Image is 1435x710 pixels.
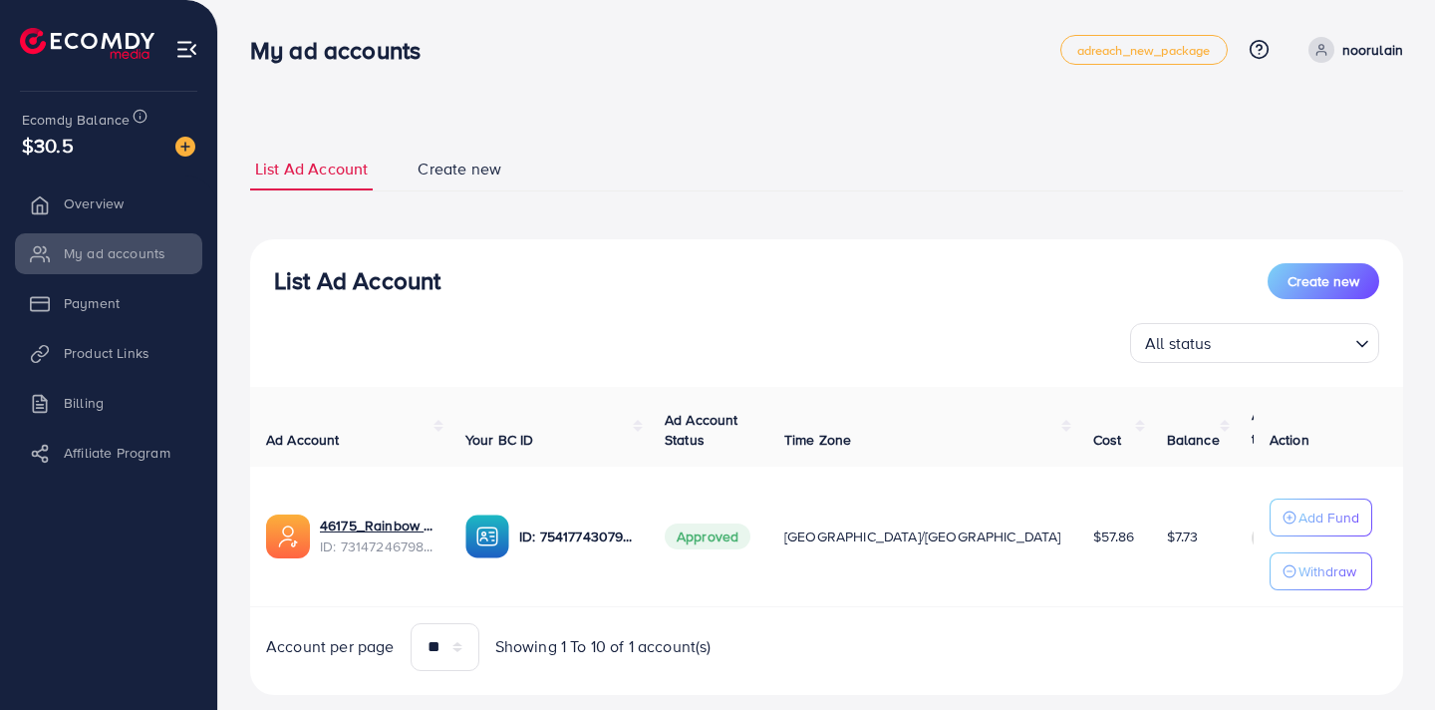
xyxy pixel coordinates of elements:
span: Ecomdy Balance [22,110,130,130]
div: Search for option [1130,323,1379,363]
p: Auto top-up [1252,403,1309,451]
a: 46175_Rainbow Mart_1703092077019 [320,516,433,535]
a: noorulain [1300,37,1403,63]
h3: My ad accounts [250,36,436,65]
span: $7.73 [1167,527,1199,546]
span: adreach_new_package [1077,44,1211,57]
img: logo [20,28,154,59]
img: ic-ba-acc.ded83a64.svg [465,515,509,558]
p: Withdraw [1298,559,1356,583]
img: image [175,137,195,157]
span: Action [1270,430,1309,450]
p: Add Fund [1298,506,1359,530]
button: Create new [1268,263,1379,299]
p: noorulain [1342,38,1403,62]
span: Ad Account [266,430,340,450]
h3: List Ad Account [274,266,440,295]
div: <span class='underline'>46175_Rainbow Mart_1703092077019</span></br>7314724679808335874 [320,516,433,556]
input: Search for option [1218,325,1347,358]
span: ID: 7314724679808335874 [320,536,433,556]
span: List Ad Account [255,158,368,180]
span: Account per page [266,635,395,658]
span: [GEOGRAPHIC_DATA]/[GEOGRAPHIC_DATA] [784,527,1061,546]
span: Create new [418,158,501,180]
span: Time Zone [784,430,851,450]
span: All status [1141,329,1216,358]
span: Create new [1288,271,1359,291]
span: Ad Account Status [665,410,738,450]
span: Your BC ID [465,430,534,450]
button: Add Fund [1270,499,1372,536]
span: $57.86 [1093,527,1135,546]
img: ic-ads-acc.e4c84228.svg [266,515,310,558]
span: Balance [1167,430,1220,450]
span: $30.5 [22,131,74,160]
span: Approved [665,524,750,549]
span: Showing 1 To 10 of 1 account(s) [495,635,712,658]
p: ID: 7541774307903438866 [519,525,633,548]
a: adreach_new_package [1060,35,1228,65]
button: Withdraw [1270,552,1372,590]
span: Cost [1093,430,1122,450]
img: menu [175,38,198,61]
